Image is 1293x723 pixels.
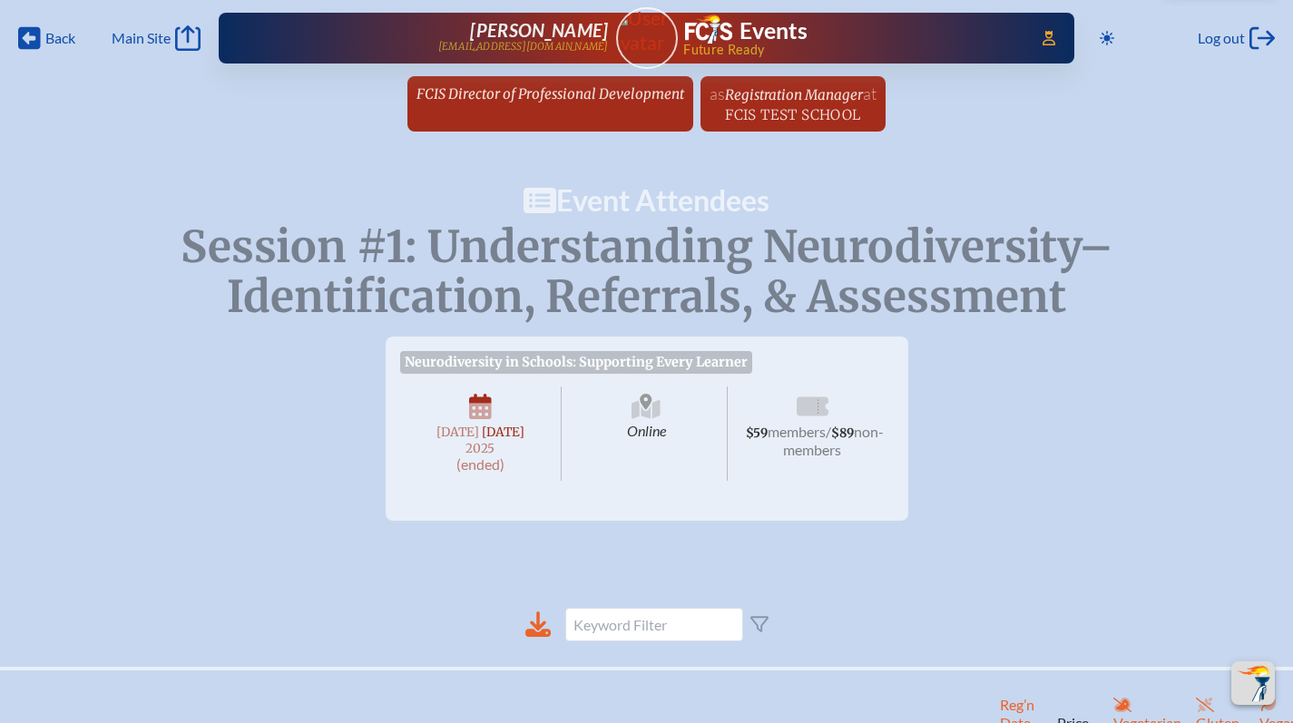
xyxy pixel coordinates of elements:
[181,220,1113,324] span: Session #1: Understanding Neurodiversity–Identification, Referrals, & Assessment
[685,15,732,44] img: Florida Council of Independent Schools
[710,83,725,103] span: as
[831,425,854,441] span: $89
[740,20,808,43] h1: Events
[415,442,547,455] span: 2025
[438,41,609,53] p: [EMAIL_ADDRESS][DOMAIN_NAME]
[1198,29,1245,47] span: Log out
[783,423,884,458] span: non-members
[409,76,691,111] a: FCIS Director of Professional Development
[863,83,877,103] span: at
[608,6,685,54] img: User Avatar
[277,20,609,56] a: [PERSON_NAME][EMAIL_ADDRESS][DOMAIN_NAME]
[685,15,808,47] a: FCIS LogoEvents
[45,29,75,47] span: Back
[565,608,743,641] input: Keyword Filter
[616,7,678,69] a: User Avatar
[565,386,728,481] span: Online
[112,25,201,51] a: Main Site
[746,425,768,441] span: $59
[482,425,524,440] span: [DATE]
[112,29,171,47] span: Main Site
[456,455,504,473] span: (ended)
[1231,661,1275,705] button: Scroll Top
[702,76,884,132] a: asRegistration ManageratFCIS Test School
[768,423,826,440] span: members
[416,85,684,103] span: FCIS Director of Professional Development
[685,15,1017,56] div: FCIS Events — Future ready
[826,423,831,440] span: /
[725,106,860,123] span: FCIS Test School
[1235,665,1271,701] img: To the top
[470,19,608,41] span: [PERSON_NAME]
[725,86,863,103] span: Registration Manager
[436,425,479,440] span: [DATE]
[683,44,1016,56] span: Future Ready
[525,611,551,638] div: Download to CSV
[400,351,753,373] span: Neurodiversity in Schools: Supporting Every Learner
